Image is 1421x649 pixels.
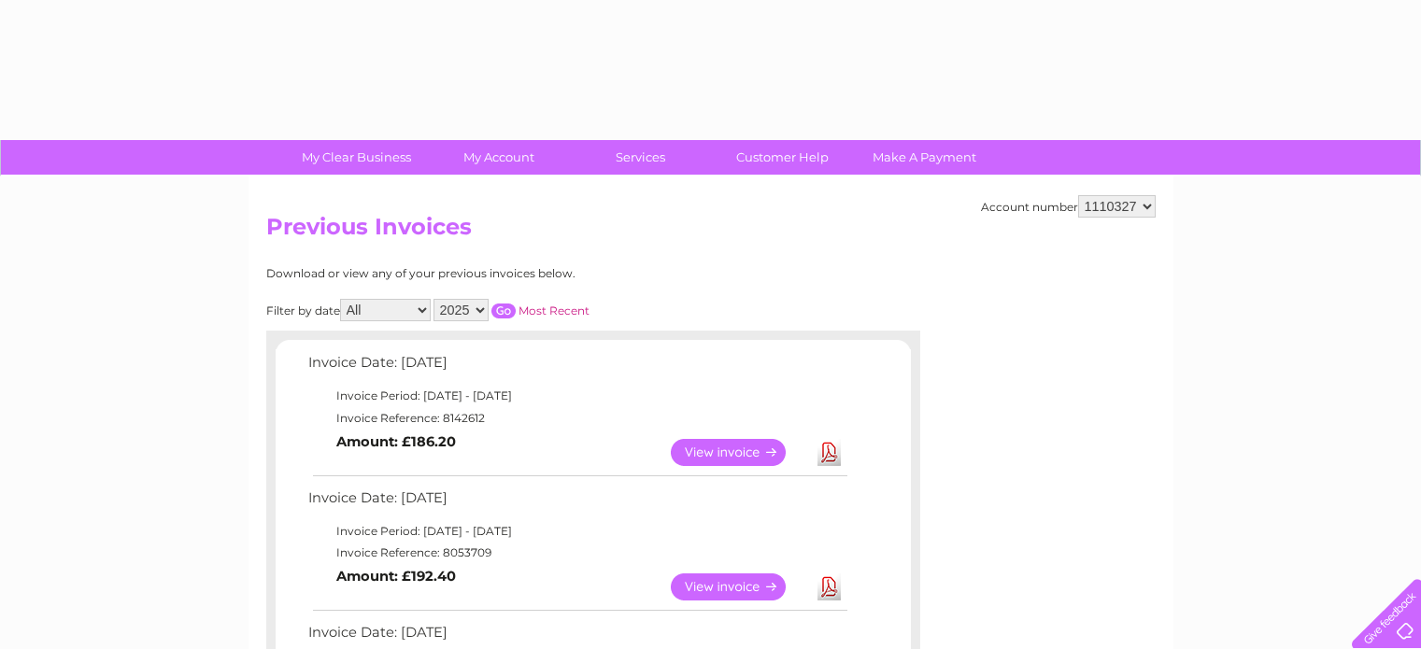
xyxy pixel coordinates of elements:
[563,140,718,175] a: Services
[266,214,1156,249] h2: Previous Invoices
[817,439,841,466] a: Download
[266,267,757,280] div: Download or view any of your previous invoices below.
[304,486,850,520] td: Invoice Date: [DATE]
[705,140,860,175] a: Customer Help
[817,573,841,600] a: Download
[671,439,808,466] a: View
[336,568,456,585] b: Amount: £192.40
[304,385,850,407] td: Invoice Period: [DATE] - [DATE]
[304,542,850,564] td: Invoice Reference: 8053709
[847,140,1002,175] a: Make A Payment
[336,433,456,450] b: Amount: £186.20
[279,140,433,175] a: My Clear Business
[519,303,590,317] a: Most Recent
[304,350,850,385] td: Invoice Date: [DATE]
[304,407,850,430] td: Invoice Reference: 8142612
[304,520,850,543] td: Invoice Period: [DATE] - [DATE]
[421,140,576,175] a: My Account
[266,299,757,321] div: Filter by date
[671,573,808,600] a: View
[981,195,1156,218] div: Account number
